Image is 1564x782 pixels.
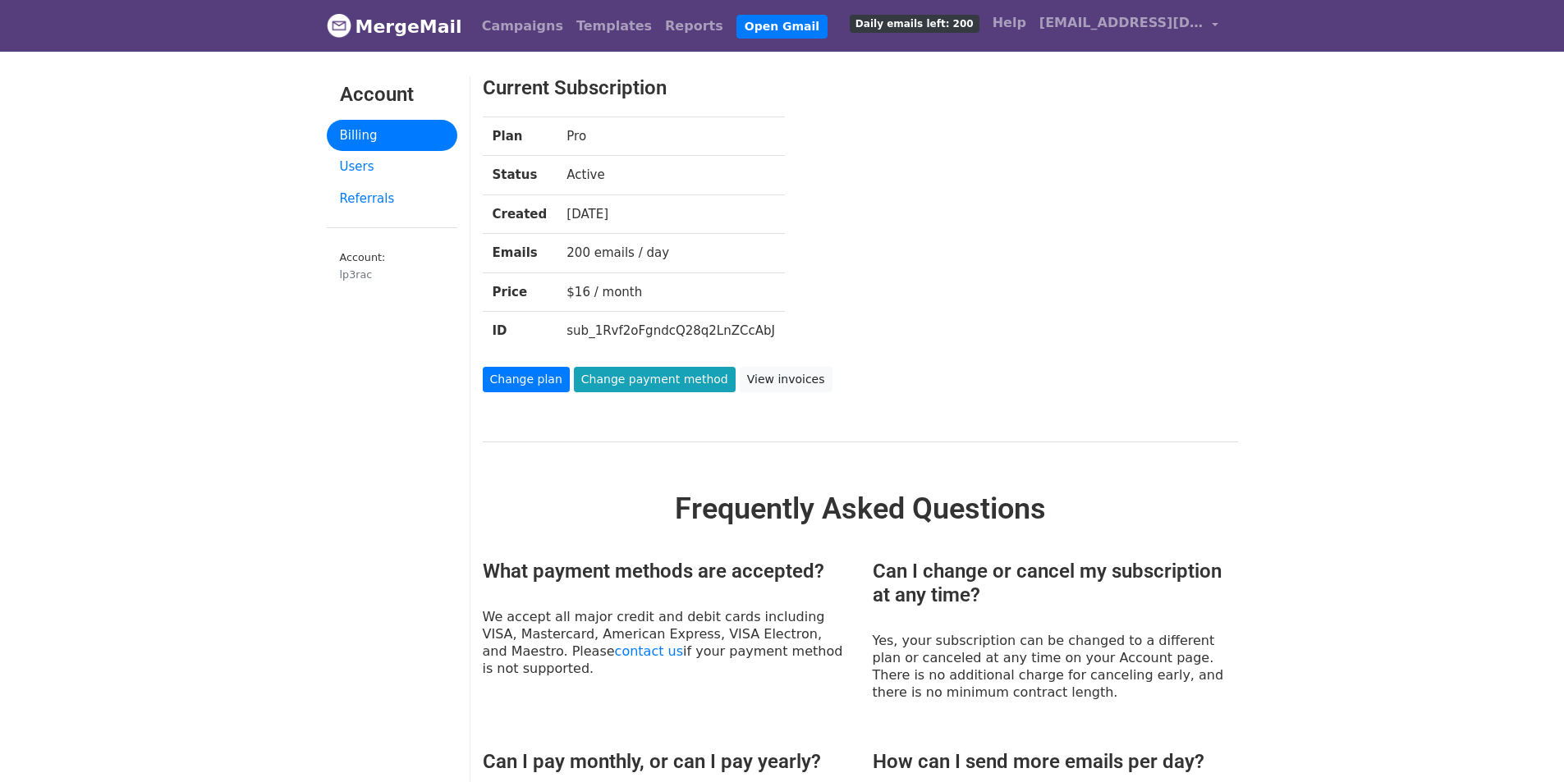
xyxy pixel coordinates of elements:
a: Templates [570,10,658,43]
span: Daily emails left: 200 [850,15,979,33]
h3: Can I pay monthly, or can I pay yearly? [483,750,848,774]
td: Active [557,156,785,195]
a: contact us [615,643,683,659]
h3: Can I change or cancel my subscription at any time? [873,560,1238,607]
span: [EMAIL_ADDRESS][DOMAIN_NAME] [1039,13,1204,33]
a: Billing [327,120,457,152]
a: Referrals [327,183,457,215]
td: $16 / month [557,272,785,312]
a: Reports [658,10,730,43]
a: Change payment method [574,367,736,392]
h2: Frequently Asked Questions [483,492,1238,527]
td: Pro [557,117,785,156]
th: Created [483,194,557,234]
a: MergeMail [327,9,462,43]
p: We accept all major credit and debit cards including VISA, Mastercard, American Express, VISA Ele... [483,608,848,677]
th: ID [483,312,557,350]
h3: How can I send more emails per day? [873,750,1238,774]
h3: Account [340,83,444,107]
h3: Current Subscription [483,76,1173,100]
small: Account: [340,251,444,282]
a: [EMAIL_ADDRESS][DOMAIN_NAME] [1033,7,1225,45]
p: Yes, your subscription can be changed to a different plan or canceled at any time on your Account... [873,632,1238,701]
a: Open Gmail [736,15,828,39]
th: Emails [483,234,557,273]
a: View invoices [740,367,832,392]
a: Daily emails left: 200 [843,7,986,39]
h3: What payment methods are accepted? [483,560,848,583]
th: Status [483,156,557,195]
th: Price [483,272,557,312]
a: Users [327,151,457,183]
a: Change plan [483,367,570,392]
td: 200 emails / day [557,234,785,273]
img: MergeMail logo [327,13,351,38]
th: Plan [483,117,557,156]
td: sub_1Rvf2oFgndcQ28q2LnZCcAbJ [557,312,785,350]
a: Campaigns [475,10,570,43]
a: Help [986,7,1033,39]
div: lp3rac [340,267,444,282]
td: [DATE] [557,194,785,234]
